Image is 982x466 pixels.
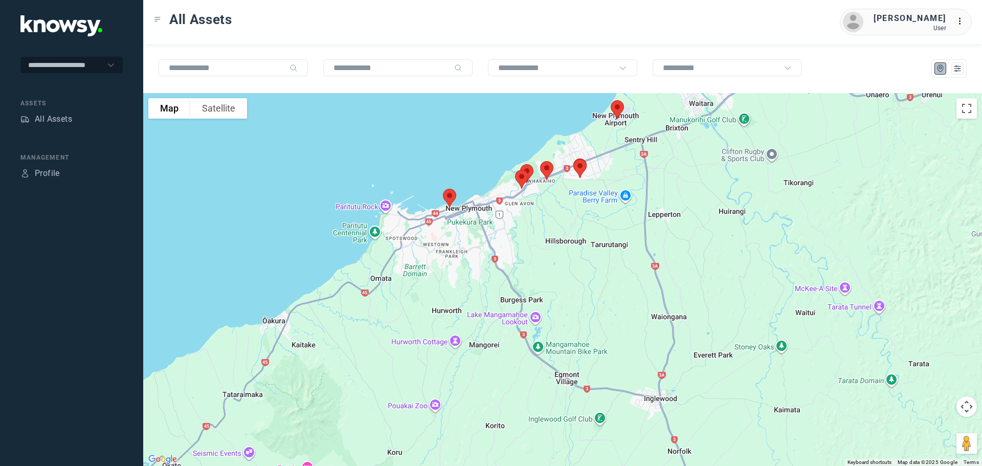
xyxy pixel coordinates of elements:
[454,64,462,72] div: Search
[847,459,891,466] button: Keyboard shortcuts
[146,453,180,466] a: Open this area in Google Maps (opens a new window)
[964,459,979,465] a: Terms (opens in new tab)
[956,15,969,28] div: :
[874,12,946,25] div: [PERSON_NAME]
[874,25,946,32] div: User
[20,167,60,180] a: ProfileProfile
[20,115,30,124] div: Assets
[148,98,190,119] button: Show street map
[956,98,977,119] button: Toggle fullscreen view
[957,17,967,25] tspan: ...
[898,459,957,465] span: Map data ©2025 Google
[20,99,123,108] div: Assets
[20,113,72,125] a: AssetsAll Assets
[953,64,962,73] div: List
[289,64,298,72] div: Search
[154,16,161,23] div: Toggle Menu
[20,153,123,162] div: Management
[35,167,60,180] div: Profile
[20,169,30,178] div: Profile
[956,433,977,454] button: Drag Pegman onto the map to open Street View
[956,15,969,29] div: :
[35,113,72,125] div: All Assets
[956,396,977,417] button: Map camera controls
[146,453,180,466] img: Google
[936,64,945,73] div: Map
[190,98,247,119] button: Show satellite imagery
[843,12,863,32] img: avatar.png
[20,15,102,36] img: Application Logo
[169,10,232,29] span: All Assets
